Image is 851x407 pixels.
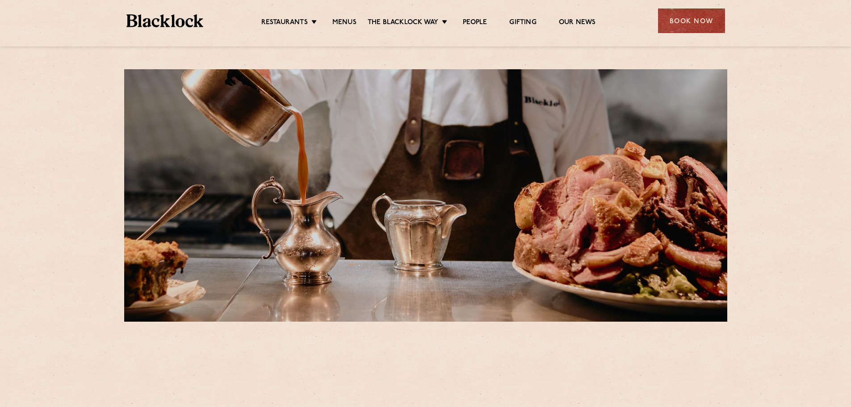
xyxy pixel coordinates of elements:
a: People [463,18,487,28]
a: Gifting [509,18,536,28]
img: BL_Textured_Logo-footer-cropped.svg [126,14,204,27]
a: Menus [332,18,356,28]
a: Restaurants [261,18,308,28]
a: Our News [559,18,596,28]
div: Book Now [658,8,725,33]
a: The Blacklock Way [368,18,438,28]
